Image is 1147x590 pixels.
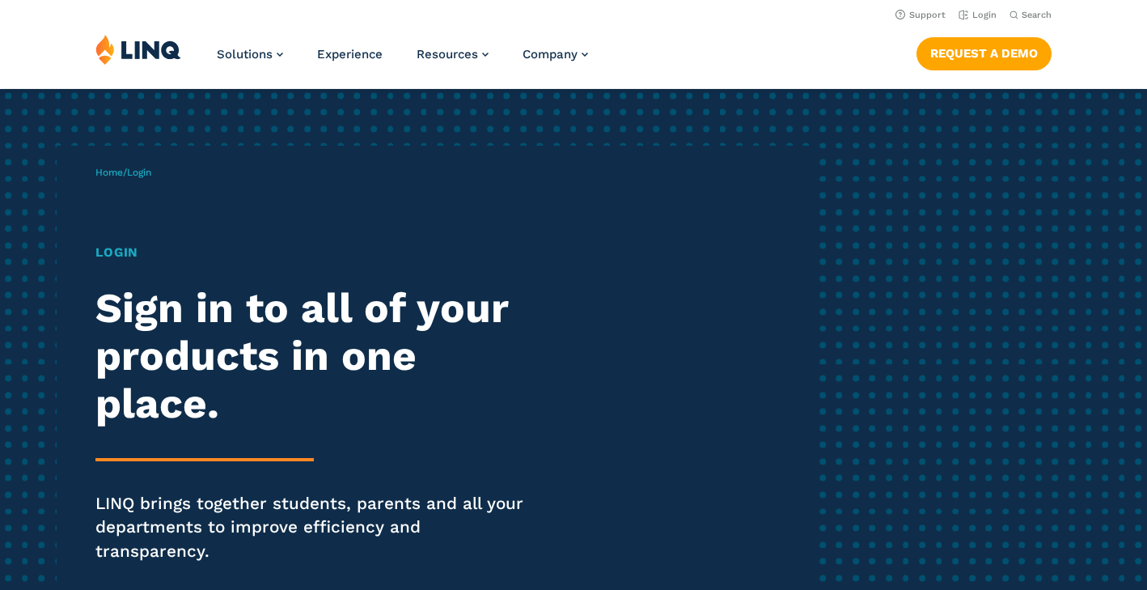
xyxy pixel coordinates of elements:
[523,47,588,62] a: Company
[317,47,383,62] a: Experience
[95,167,123,178] a: Home
[916,34,1052,70] nav: Button Navigation
[1009,9,1052,21] button: Open Search Bar
[95,167,151,178] span: /
[95,492,537,564] p: LINQ brings together students, parents and all your departments to improve efficiency and transpa...
[916,37,1052,70] a: Request a Demo
[417,47,489,62] a: Resources
[95,34,181,65] img: LINQ | K‑12 Software
[95,243,537,262] h1: Login
[217,47,283,62] a: Solutions
[127,167,151,178] span: Login
[217,34,588,87] nav: Primary Navigation
[417,47,478,62] span: Resources
[895,10,946,20] a: Support
[217,47,273,62] span: Solutions
[523,47,578,62] span: Company
[1022,10,1052,20] span: Search
[959,10,997,20] a: Login
[95,284,537,427] h2: Sign in to all of your products in one place.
